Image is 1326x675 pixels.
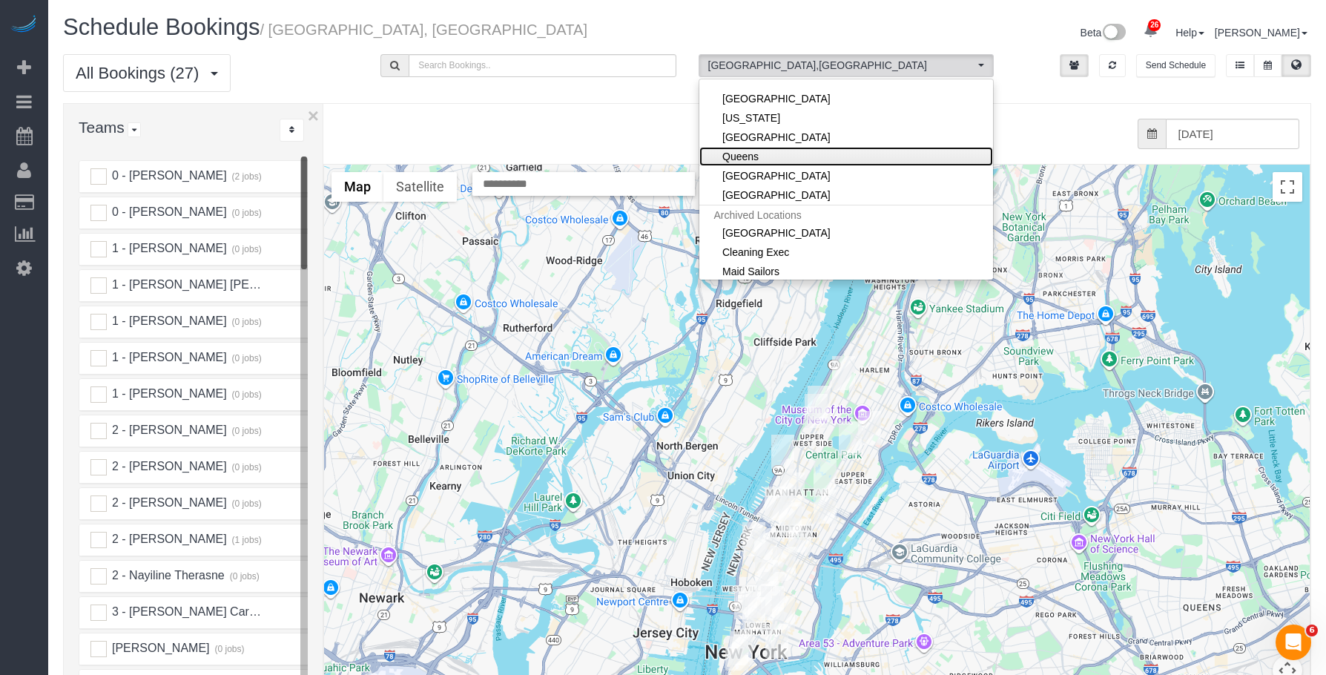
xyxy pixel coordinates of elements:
[814,490,837,524] div: 09/24/2025 11:00AM - Arley Ruskin - 211 East 53rd Street, Apt. 7h, New York, NY 10022
[1148,19,1161,31] span: 26
[230,389,262,400] small: (0 jobs)
[779,502,802,536] div: 09/24/2025 8:00AM - Madeleine Entine - 1050 6th Avenue, Apt. 24a, New York, NY 10018
[839,421,862,455] div: 09/24/2025 10:00AM - Chihhung Wang (Taipei Economic and Cultural Office in New York) - 60 East 88...
[699,166,993,185] li: Seattle
[230,462,262,472] small: (0 jobs)
[699,89,993,108] a: [GEOGRAPHIC_DATA]
[699,223,993,243] a: [GEOGRAPHIC_DATA]
[748,584,771,618] div: 09/24/2025 9:00AM - Leslie Sutton - 112 Greene Street, Apt. 5, New York, NY 10012
[1081,27,1127,39] a: Beta
[110,205,226,218] span: 0 - [PERSON_NAME]
[754,528,777,562] div: 09/24/2025 10:00AM - Nishir Shelat - 208 West 23rd Street, Apt. 1218, New York, NY 10011
[699,185,993,205] a: [GEOGRAPHIC_DATA]
[230,171,262,182] small: (2 jobs)
[110,315,226,327] span: 1 - [PERSON_NAME]
[308,106,319,125] button: ×
[708,58,974,73] span: [GEOGRAPHIC_DATA] , [GEOGRAPHIC_DATA]
[110,278,327,291] span: 1 - [PERSON_NAME] [PERSON_NAME]
[110,605,375,618] span: 3 - [PERSON_NAME] Carolina [PERSON_NAME]
[699,54,994,77] button: [GEOGRAPHIC_DATA],[GEOGRAPHIC_DATA]
[742,597,765,631] div: 09/24/2025 7:45AM - Alice Ma (Mad Realities) - 425 Broadway, Suite 2, New York, NY 10013
[289,125,294,134] i: Sort Teams
[771,435,794,469] div: 09/24/2025 1:00PM - Yannil Gonzalez (Cooley) - 140 Riverside Blvd, Apt. 1007, New York, NY 10069
[699,147,993,166] a: Queens
[110,424,226,436] span: 2 - [PERSON_NAME]
[1136,15,1165,47] a: 26
[1215,27,1307,39] a: [PERSON_NAME]
[699,185,993,205] li: Staten Island
[230,208,262,218] small: (0 jobs)
[110,242,226,254] span: 1 - [PERSON_NAME]
[230,353,262,363] small: (0 jobs)
[765,487,788,521] div: 09/24/2025 8:00AM - Ji Yoon - 360 West 43rd Street, Apt. S16a, New York, NY 10036
[1166,119,1300,149] input: Date
[280,119,304,142] div: ...
[79,119,125,136] span: Teams
[331,172,383,202] button: Show street map
[814,460,837,494] div: 09/24/2025 12:00PM - Zack Cooper - 20 East 66th Street, Apt. 4a, New York, NY 10065
[699,128,993,147] li: Portland
[110,351,226,363] span: 1 - [PERSON_NAME]
[699,223,993,243] li: Chicago
[699,128,993,147] a: [GEOGRAPHIC_DATA]
[730,631,753,665] div: 09/24/2025 1:00PM - Lauren Dana - 84 William Street, Apt 703, New York, NY 10038-0347
[765,624,788,658] div: 09/24/2025 1:00PM - Benjamin Rudnitsky (Concierge Drop) - 225 Cherry Street, Apt. 45n, New York, ...
[742,522,765,556] div: 09/24/2025 10:00AM - Laura Schwartzman - 401 West 22nd Street, 5f, New York, NY 10011
[383,172,457,202] button: Show satellite imagery
[699,262,993,281] a: Maid Sailors
[734,585,757,619] div: 09/24/2025 2:00PM - Rick DeVos - 565 Broome Street, Apt. N12c, New York, NY 10013
[805,394,828,428] div: 09/24/2025 9:00AM - Laura Deforest - 215 West 91st Street, Apt. 22, New York, NY 10024
[699,205,993,225] span: Archived Locations
[230,244,262,254] small: (0 jobs)
[699,89,993,108] li: Denver
[110,533,226,545] span: 2 - [PERSON_NAME]
[832,356,855,390] div: 09/24/2025 8:00AM - Andrew Goodman - 30 Morningside Drive, Apt 620, New York, NY 10025
[409,54,676,77] input: Search Bookings..
[260,22,587,38] small: / [GEOGRAPHIC_DATA], [GEOGRAPHIC_DATA]
[699,243,993,262] a: Cleaning Exec
[782,472,805,507] div: 09/24/2025 9:00AM - Chris Foster (Evolve Concierge - User) - 242 West 53rd Street, Apt 53f, New Y...
[761,586,784,620] div: 09/24/2025 1:30PM - Laetitia Laurin (Heatwise) - 274 Bowery, New York, NY 10012
[1276,625,1311,660] iframe: Intercom live chat
[1136,54,1215,77] button: Send Schedule
[699,54,994,77] ol: All Locations
[858,411,881,445] div: 09/24/2025 11:30AM - Jennifer Vest - 215 East 96th Street, Apt 10r, New York, NY 10128
[228,571,260,582] small: (0 jobs)
[699,166,993,185] a: [GEOGRAPHIC_DATA]
[699,108,993,128] li: New Jersey
[110,169,226,182] span: 0 - [PERSON_NAME]
[808,386,831,420] div: 09/24/2025 11:00AM - Marcus Taylor - 215 West 95th Street, Apt. 15a, New York, NY 10025
[9,15,39,36] img: Automaid Logo
[110,569,224,582] span: 2 - Nayiline Therasne
[756,581,779,615] div: 09/24/2025 7:00PM - Elaine Pugsley (Mythology) - 324 Lafayette Street, 2nd Floor, New York, NY 10012
[1306,625,1318,636] span: 6
[1175,27,1204,39] a: Help
[699,108,993,128] a: [US_STATE]
[63,54,231,92] button: All Bookings (27)
[788,518,811,553] div: 09/24/2025 1:00PM - Madeleine Libero (Maid Sailors - Follower) - 15 Park Ave, Apt. 8c, New York, ...
[230,498,262,509] small: (0 jobs)
[213,644,245,654] small: (0 jobs)
[76,64,206,82] span: All Bookings (27)
[773,547,796,581] div: 09/24/2025 8:00AM - Shruti Sinha - 105 East 19th Street, Apt. 1c, New York, NY 10003
[725,636,748,671] div: 09/24/2025 10:00AM - Emily Annis - 45 Wall Street, Apt. 303, New York, NY 10005
[110,387,226,400] span: 1 - [PERSON_NAME]
[762,572,785,606] div: 09/24/2025 3:00PM - Katie Dillard - 416 Lafayette Street, Apt. 2b, New York, NY 10003
[1101,24,1126,43] img: New interface
[63,14,260,40] span: Schedule Bookings
[110,460,226,472] span: 2 - [PERSON_NAME]
[1273,172,1302,202] button: Toggle fullscreen view
[230,535,262,545] small: (1 jobs)
[110,642,209,654] span: [PERSON_NAME]
[755,560,778,594] div: 09/24/2025 9:00AM - Christina Paxson - 24 Fifth Avenue, Apt. 1214, New York, NY 10011
[772,596,795,630] div: 09/24/2025 10:00AM - Brett Taylor (AKILA NY) - 138 Ludlow Street, New York, NY 10002
[110,496,226,509] span: 2 - [PERSON_NAME]
[230,426,262,436] small: (0 jobs)
[230,317,262,327] small: (0 jobs)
